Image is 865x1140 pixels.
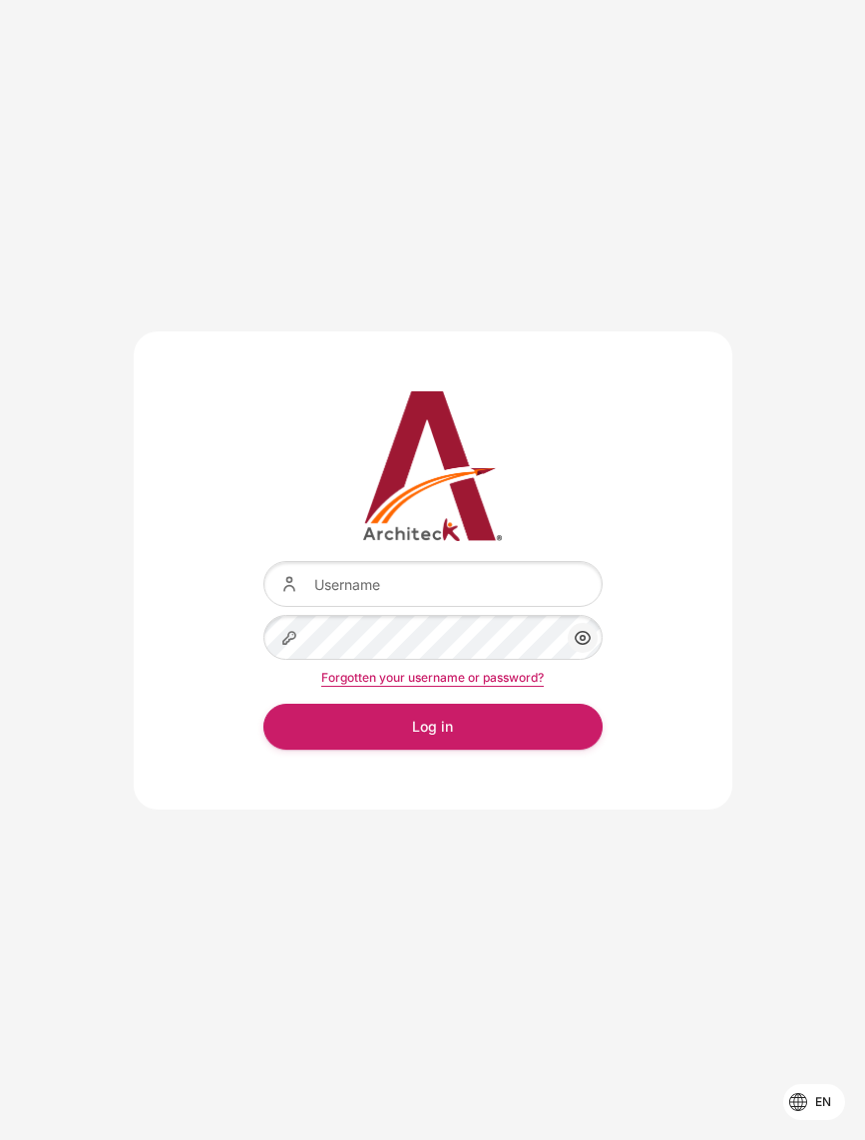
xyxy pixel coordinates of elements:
a: Architeck 12 Architeck 12 [263,391,603,541]
button: Languages [783,1084,845,1120]
input: Username [263,561,603,606]
a: Forgotten your username or password? [321,670,544,685]
span: en [815,1093,831,1111]
button: Log in [263,704,603,749]
img: Architeck 12 [263,391,603,541]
